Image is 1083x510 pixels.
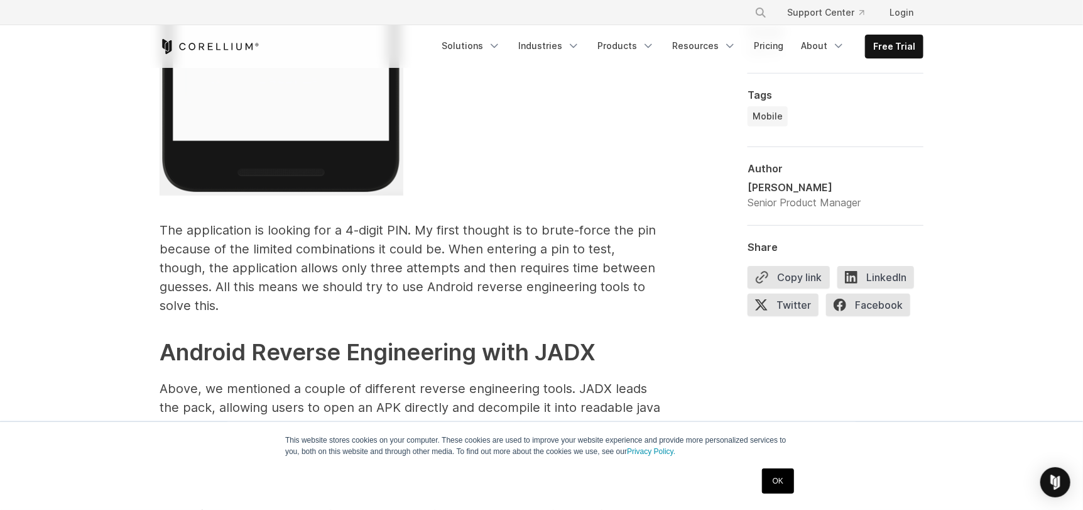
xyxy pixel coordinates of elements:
div: Senior Product Manager [748,195,861,210]
div: Author [748,162,923,175]
a: Corellium Home [160,39,259,54]
a: OK [762,468,794,494]
a: LinkedIn [837,266,922,294]
button: Search [749,1,772,24]
strong: Android Reverse Engineering with JADX [160,338,596,366]
a: Pricing [746,35,791,57]
p: The application is looking for a 4-digit PIN. My first thought is to brute-force the pin because ... [160,221,662,315]
a: About [793,35,852,57]
p: Above, we mentioned a couple of different reverse engineering tools. JADX leads the pack, allowin... [160,379,662,455]
a: Privacy Policy. [627,447,675,456]
button: Copy link [748,266,830,289]
a: Free Trial [866,35,923,58]
span: LinkedIn [837,266,914,289]
a: Solutions [434,35,508,57]
a: Facebook [826,294,918,321]
p: This website stores cookies on your computer. These cookies are used to improve your website expe... [285,435,798,457]
a: Products [590,35,662,57]
div: Navigation Menu [739,1,923,24]
div: Navigation Menu [434,35,923,58]
a: Twitter [748,294,826,321]
div: [PERSON_NAME] [748,180,861,195]
a: Industries [511,35,587,57]
div: Share [748,241,923,253]
a: Resources [665,35,744,57]
span: Facebook [826,294,910,316]
div: Tags [748,89,923,101]
a: Support Center [777,1,874,24]
span: Twitter [748,294,819,316]
a: Login [879,1,923,24]
a: Mobile [748,106,788,126]
div: Open Intercom Messenger [1040,467,1070,497]
span: Mobile [753,110,783,123]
